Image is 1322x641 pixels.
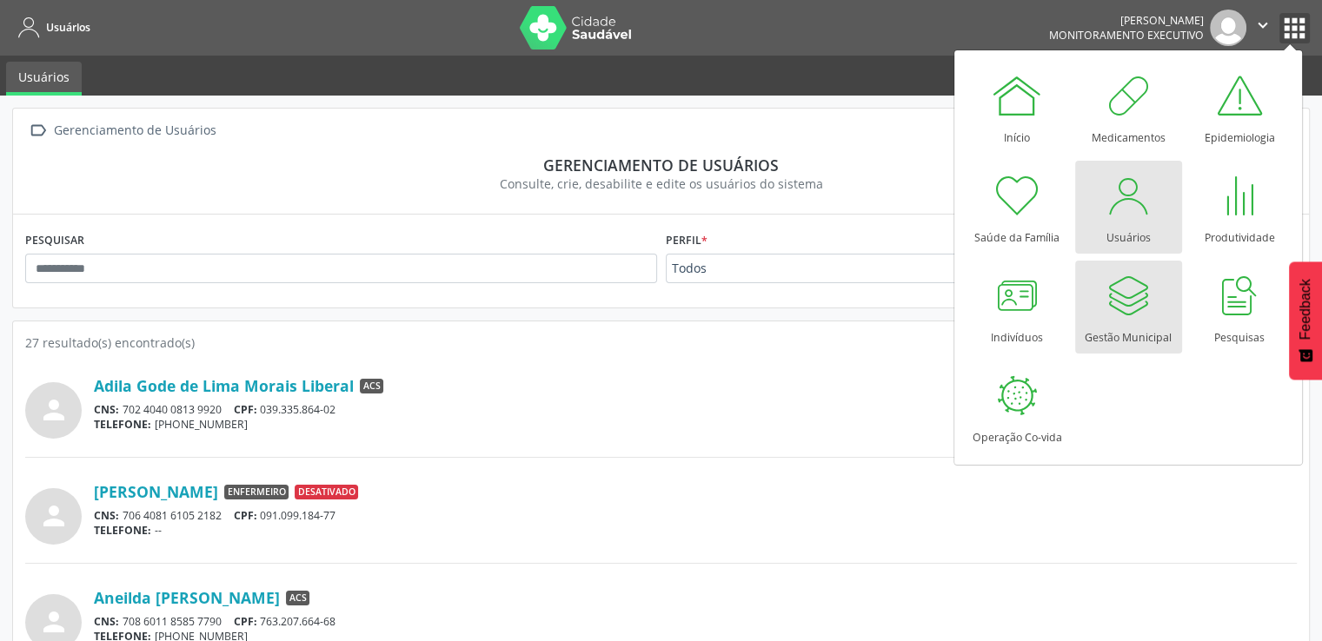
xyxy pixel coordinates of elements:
span: CNS: [94,402,119,417]
span: CNS: [94,614,119,629]
div: 27 resultado(s) encontrado(s) [25,334,1297,352]
span: Usuários [46,20,90,35]
i: person [38,500,70,532]
div: 708 6011 8585 7790 763.207.664-68 [94,614,1297,629]
span: Monitoramento Executivo [1049,28,1204,43]
span: CPF: [234,508,257,523]
span: CPF: [234,614,257,629]
div: Consulte, crie, desabilite e edite os usuários do sistema [37,175,1285,193]
div: Gerenciamento de Usuários [50,118,219,143]
a: [PERSON_NAME] [94,482,218,501]
a: Epidemiologia [1186,61,1293,154]
a: Medicamentos [1075,61,1182,154]
img: img [1210,10,1246,46]
span: ACS [360,379,383,394]
span: ACS [286,591,309,606]
div: Gerenciamento de usuários [37,155,1285,175]
a: Usuários [1075,161,1182,254]
a: Produtividade [1186,161,1293,254]
i:  [1253,16,1272,35]
i: person [38,394,70,426]
div: [PHONE_NUMBER] [94,417,1297,432]
span: Feedback [1298,279,1313,340]
span: CNS: [94,508,119,523]
a: Indivíduos [964,261,1071,354]
button: apps [1279,13,1310,43]
a: Operação Co-vida [964,360,1071,453]
span: Enfermeiro [224,485,289,500]
i:  [25,118,50,143]
span: TELEFONE: [94,417,151,432]
a: Usuários [12,13,90,42]
a:  Gerenciamento de Usuários [25,118,219,143]
a: Gestão Municipal [1075,261,1182,354]
span: CPF: [234,402,257,417]
span: Todos [672,260,941,277]
a: Início [964,61,1071,154]
div: [PERSON_NAME] [1049,13,1204,28]
div: 702 4040 0813 9920 039.335.864-02 [94,402,1297,417]
a: Saúde da Família [964,161,1071,254]
a: Aneilda [PERSON_NAME] [94,588,280,607]
span: Desativado [295,485,358,500]
span: TELEFONE: [94,523,151,538]
div: 706 4081 6105 2182 091.099.184-77 [94,508,1297,523]
a: Usuários [6,62,82,96]
a: Pesquisas [1186,261,1293,354]
button:  [1246,10,1279,46]
button: Feedback - Mostrar pesquisa [1289,261,1322,380]
label: PESQUISAR [25,227,84,254]
label: Perfil [666,227,708,254]
div: -- [94,523,1297,538]
a: Adila Gode de Lima Morais Liberal [94,376,354,395]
